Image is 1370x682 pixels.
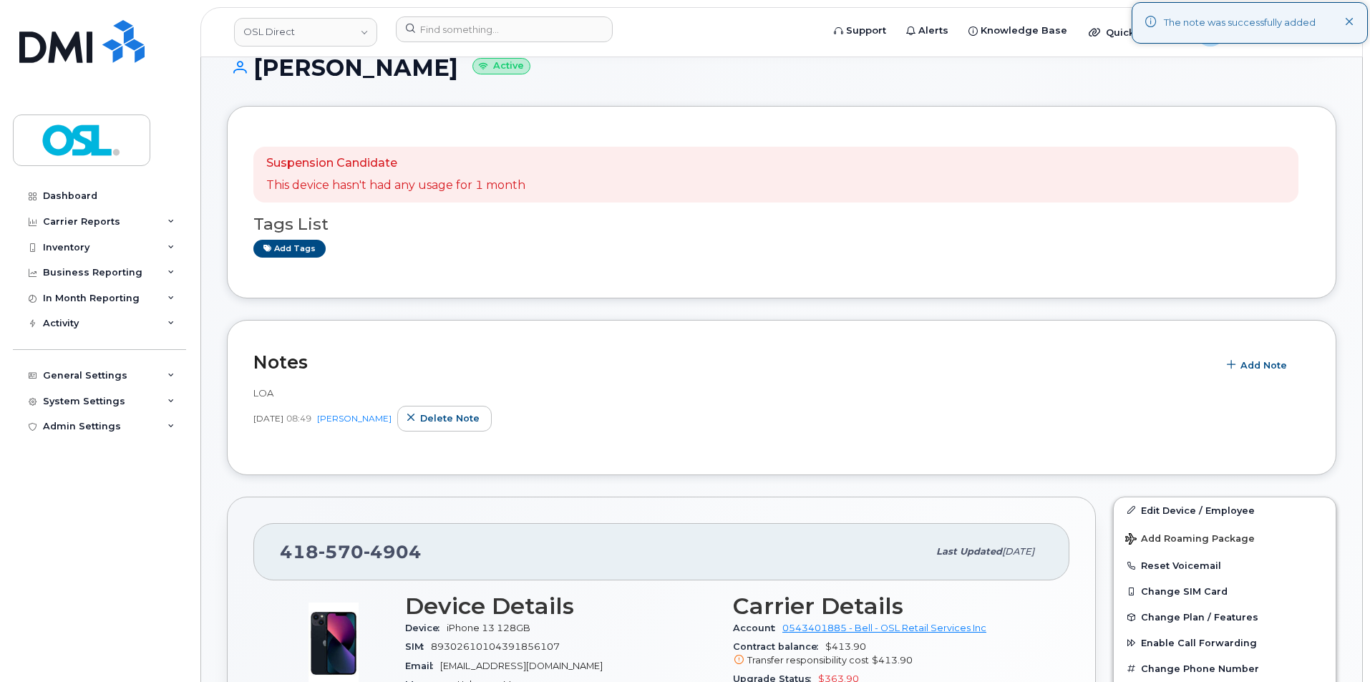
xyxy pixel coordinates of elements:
button: Add Roaming Package [1114,523,1336,552]
h1: [PERSON_NAME] [227,55,1336,80]
div: The note was successfully added [1164,16,1316,30]
span: LOA [253,387,273,399]
span: Support [846,24,886,38]
button: Change SIM Card [1114,578,1336,604]
input: Find something... [396,16,613,42]
span: SIM [405,641,431,652]
span: Device [405,623,447,633]
h3: Device Details [405,593,716,619]
span: 570 [319,541,364,562]
span: [DATE] [253,412,283,424]
span: Email [405,661,440,671]
span: Alerts [918,24,948,38]
button: Reset Voicemail [1114,552,1336,578]
p: This device hasn't had any usage for 1 month [266,177,525,194]
button: Change Plan / Features [1114,604,1336,630]
a: Edit Device / Employee [1114,497,1336,523]
span: Quicklinks [1106,26,1158,38]
span: [EMAIL_ADDRESS][DOMAIN_NAME] [440,661,603,671]
span: 08:49 [286,412,311,424]
a: [PERSON_NAME] [317,413,392,424]
span: Transfer responsibility cost [747,655,869,666]
a: OSL Direct [234,18,377,47]
span: $413.90 [733,641,1044,667]
button: Enable Call Forwarding [1114,630,1336,656]
button: Change Phone Number [1114,656,1336,681]
span: iPhone 13 128GB [447,623,530,633]
span: Change Plan / Features [1141,612,1258,623]
span: $413.90 [872,655,913,666]
div: Quicklinks [1079,18,1183,47]
span: 418 [280,541,422,562]
span: Last updated [936,546,1002,557]
span: 4904 [364,541,422,562]
span: Contract balance [733,641,825,652]
h3: Carrier Details [733,593,1044,619]
p: Suspension Candidate [266,155,525,172]
a: Add tags [253,240,326,258]
a: Knowledge Base [958,16,1077,45]
small: Active [472,58,530,74]
span: Account [733,623,782,633]
a: 0543401885 - Bell - OSL Retail Services Inc [782,623,986,633]
span: Add Note [1240,359,1287,372]
span: Delete note [420,411,480,425]
h3: Tags List [253,215,1310,233]
h2: Notes [253,351,1210,373]
a: Alerts [896,16,958,45]
span: 89302610104391856107 [431,641,560,652]
span: Add Roaming Package [1125,533,1255,547]
button: Add Note [1218,352,1299,378]
span: Knowledge Base [981,24,1067,38]
span: Enable Call Forwarding [1141,638,1257,648]
a: Support [824,16,896,45]
button: Delete note [397,406,492,432]
span: [DATE] [1002,546,1034,557]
